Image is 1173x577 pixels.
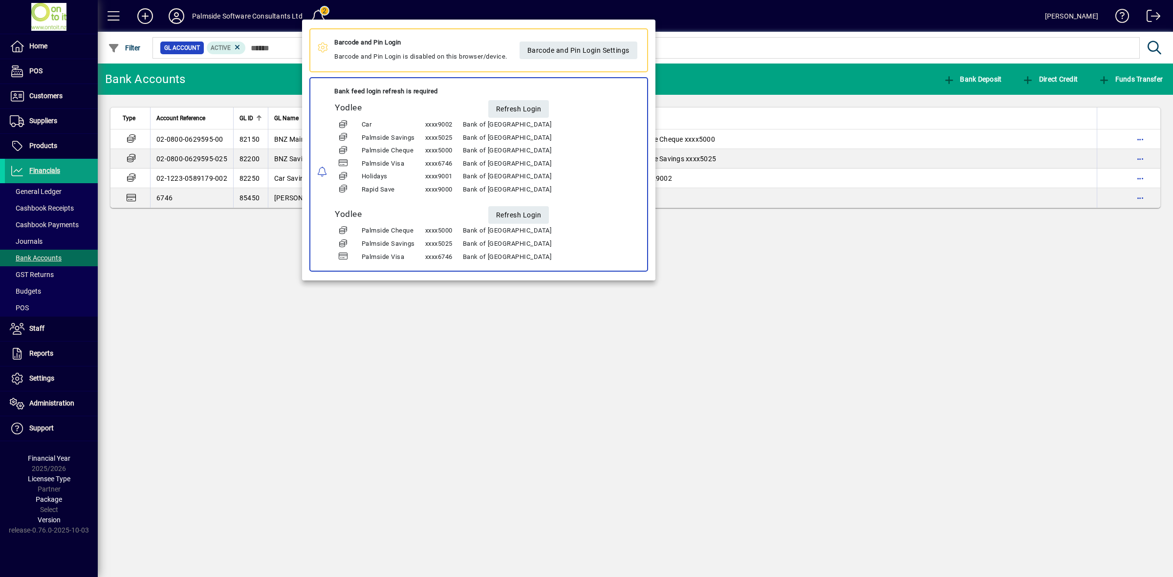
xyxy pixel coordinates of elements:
td: Palmside Visa [361,157,424,171]
td: xxxx6746 [424,157,462,171]
div: Barcode and Pin Login is disabled on this browser/device. [334,37,507,64]
td: Holidays [361,171,424,184]
a: Barcode and Pin Login Settings [519,42,637,59]
td: Bank of [GEOGRAPHIC_DATA] [462,237,561,251]
td: Bank of [GEOGRAPHIC_DATA] [462,225,561,238]
button: Refresh Login [488,100,549,118]
button: Refresh Login [488,207,549,224]
td: Palmside Savings [361,131,424,145]
td: xxxx5025 [424,237,462,251]
td: Palmside Visa [361,251,424,264]
h5: Yodlee [335,103,453,113]
td: xxxx9000 [424,183,462,196]
td: Bank of [GEOGRAPHIC_DATA] [462,131,561,145]
td: xxxx9002 [424,118,462,131]
td: Car [361,118,424,131]
td: Rapid Save [361,183,424,196]
div: Bank feed login refresh is required [334,85,561,97]
td: Palmside Savings [361,237,424,251]
td: xxxx6746 [424,251,462,264]
td: Palmside Cheque [361,225,424,238]
td: xxxx5000 [424,144,462,157]
td: xxxx5025 [424,131,462,145]
div: Barcode and Pin Login [334,37,507,48]
td: Bank of [GEOGRAPHIC_DATA] [462,144,561,157]
td: Bank of [GEOGRAPHIC_DATA] [462,251,561,264]
td: Bank of [GEOGRAPHIC_DATA] [462,118,561,131]
td: Bank of [GEOGRAPHIC_DATA] [462,183,561,196]
td: xxxx5000 [424,225,462,238]
td: xxxx9001 [424,171,462,184]
h5: Yodlee [335,209,453,219]
td: Bank of [GEOGRAPHIC_DATA] [462,157,561,171]
td: Palmside Cheque [361,144,424,157]
span: Barcode and Pin Login Settings [527,43,629,59]
span: Refresh Login [496,207,541,223]
span: Refresh Login [496,101,541,117]
td: Bank of [GEOGRAPHIC_DATA] [462,171,561,184]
